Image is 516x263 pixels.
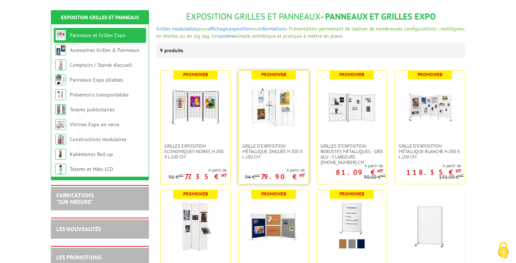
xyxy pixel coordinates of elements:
[70,47,139,53] a: Accessoires Grilles & Panneaux
[70,121,119,128] a: Vitrines Expo en verre
[161,143,230,160] a: Grilles Exposition Economiques Noires H 200 x L 100 cm
[317,163,383,169] span: A partir de
[185,174,227,179] p: 77.35 €
[399,143,461,160] span: Grille d'exposition métallique blanche H 200 x L 100 cm
[299,172,305,178] sup: HT
[364,174,386,180] p: 90.10 €
[326,82,377,132] img: Grilles d'exposition robustes métalliques - gris alu - 3 largeurs 70-100-120 cm
[156,25,170,32] a: Grilles
[179,173,184,178] sup: HT
[156,25,464,39] span: pour , ou . Présentation permettant de réaliser de nombreuses configurations : rectilignes, en ét...
[170,82,221,132] img: Grilles Exposition Economiques Noires H 200 x L 100 cm
[56,254,101,261] a: LES PROMOTIONS
[339,71,364,78] b: Promoweb
[70,62,132,68] a: Comptoirs / Stands d'accueil
[70,106,114,113] a: Totems publicitaires
[55,30,66,41] img: Panneaux et Grilles Expo
[61,14,139,21] a: Exposition Grilles et Panneaux
[418,71,443,78] b: Promoweb
[169,167,227,173] span: A partir de
[55,89,66,100] img: Présentoirs transportables
[339,191,364,197] b: Promoweb
[245,167,305,173] span: A partir de
[381,173,386,178] sup: HT
[56,192,94,205] a: FABRICATIONS"Sur Mesure"
[491,238,516,263] button: Cookies (fenêtre modale)
[221,172,227,178] sup: HT
[336,170,383,174] p: 81.09 €
[439,174,464,180] p: 131.50 €
[70,32,126,38] a: Panneaux et Grilles Expo
[70,77,123,83] a: Panneaux Expo pliables
[70,166,113,172] a: Totems et Mâts LCD
[55,104,66,115] img: Totems publicitaires
[186,11,321,22] span: Exposition Grilles et Panneaux
[56,225,101,233] a: LES NOUVEAUTÉS
[459,173,464,178] sup: HT
[218,33,235,39] a: système
[229,25,253,32] a: exposition
[261,191,286,197] b: Promoweb
[164,143,227,160] span: Grilles Exposition Economiques Noires H 200 x L 100 cm
[156,12,465,21] h1: - Panneaux et Grilles Expo
[261,174,305,179] p: 79.90 €
[242,143,305,160] span: Grille d'exposition métallique Zinguée H 200 x L 100 cm
[248,201,299,252] img: Panneaux & Grilles modulables - liège, feutrine grise ou bleue, blanc laqué ou gris alu
[55,45,66,56] img: Accessoires Grilles & Panneaux
[326,201,377,252] img: Panneaux Affichage et Ecriture Mobiles - finitions liège punaisable, feutrine gris clair ou bleue...
[456,168,461,174] sup: HT
[245,174,260,180] p: 94 €
[169,174,184,180] p: 91 €
[183,191,208,197] b: Promoweb
[70,91,129,98] a: Présentoirs transportables
[395,143,465,160] a: Grille d'exposition métallique blanche H 200 x L 100 cm
[261,71,286,78] b: Promoweb
[70,151,113,157] a: Kakémonos Roll-up
[258,25,287,32] a: informations
[55,164,66,174] img: Totems et Mâts LCD
[248,82,299,132] img: Grille d'exposition métallique Zinguée H 200 x L 100 cm
[208,25,228,32] a: affichage
[321,143,383,165] span: Grilles d'exposition robustes métalliques - gris alu - 3 largeurs [PHONE_NUMBER] cm
[404,201,455,252] img: Panneaux Exposition Grilles mobiles sur roulettes - gris clair
[494,241,512,259] img: Cookies (fenêtre modale)
[55,74,66,85] img: Panneaux Expo pliables
[378,168,383,174] sup: HT
[160,43,187,58] p: 9 produits
[404,82,455,132] img: Grille d'exposition métallique blanche H 200 x L 100 cm
[70,136,126,143] a: Constructions modulaires
[317,143,387,165] a: Grilles d'exposition robustes métalliques - gris alu - 3 largeurs [PHONE_NUMBER] cm
[55,59,66,70] img: Comptoirs / Stands d'accueil
[55,134,66,145] img: Constructions modulaires
[255,173,260,178] sup: HT
[239,143,309,160] a: Grille d'exposition métallique Zinguée H 200 x L 100 cm
[55,119,66,130] img: Vitrines Expo en verre
[395,163,461,169] span: A partir de
[172,25,197,32] a: modulables
[55,149,66,160] img: Kakémonos Roll-up
[406,170,461,174] p: 118.35 €
[170,201,221,252] img: Grille d'exposition économique blanche, fixation murale, paravent ou sur pied
[183,71,208,78] b: Promoweb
